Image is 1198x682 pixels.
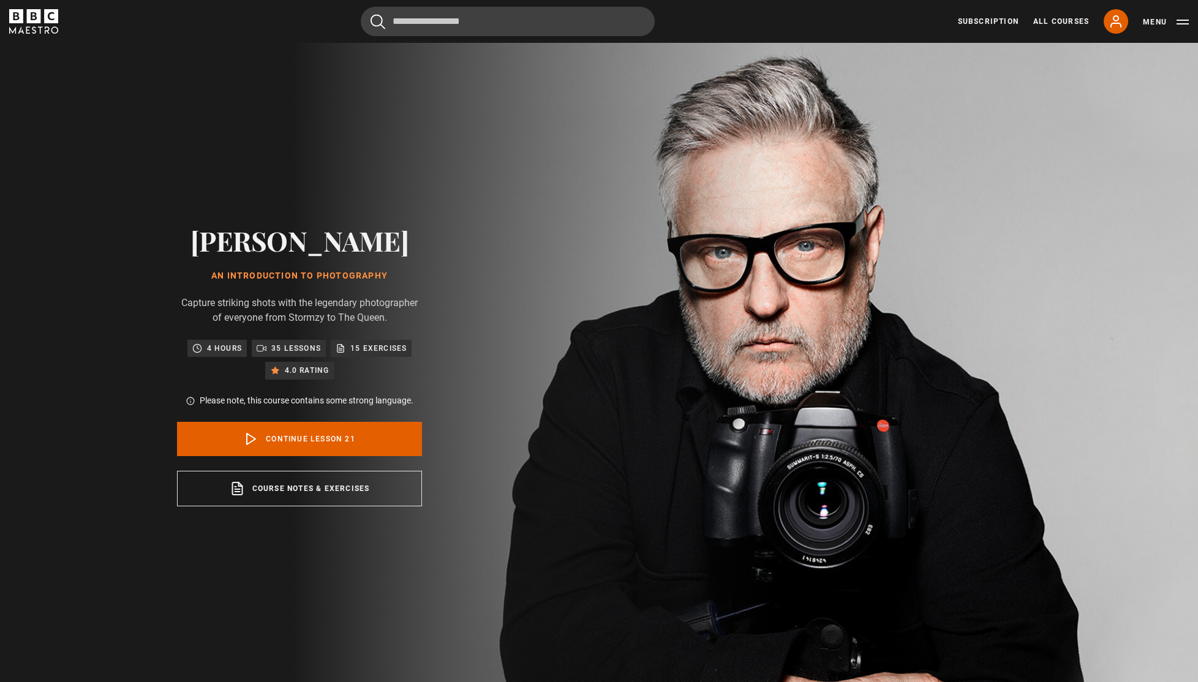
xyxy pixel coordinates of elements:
p: Please note, this course contains some strong language. [200,394,413,407]
svg: BBC Maestro [9,9,58,34]
p: 15 exercises [350,342,407,354]
p: 4.0 rating [285,364,330,377]
h2: [PERSON_NAME] [177,225,422,256]
a: Subscription [958,16,1019,27]
button: Toggle navigation [1143,16,1189,28]
button: Submit the search query [371,14,385,29]
p: 4 hours [207,342,242,354]
input: Search [361,7,655,36]
h1: An Introduction to Photography [177,271,422,281]
a: All Courses [1033,16,1089,27]
a: Course notes & exercises [177,471,422,506]
p: Capture striking shots with the legendary photographer of everyone from Stormzy to The Queen. [177,296,422,325]
p: 35 lessons [271,342,321,354]
a: Continue lesson 21 [177,422,422,456]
